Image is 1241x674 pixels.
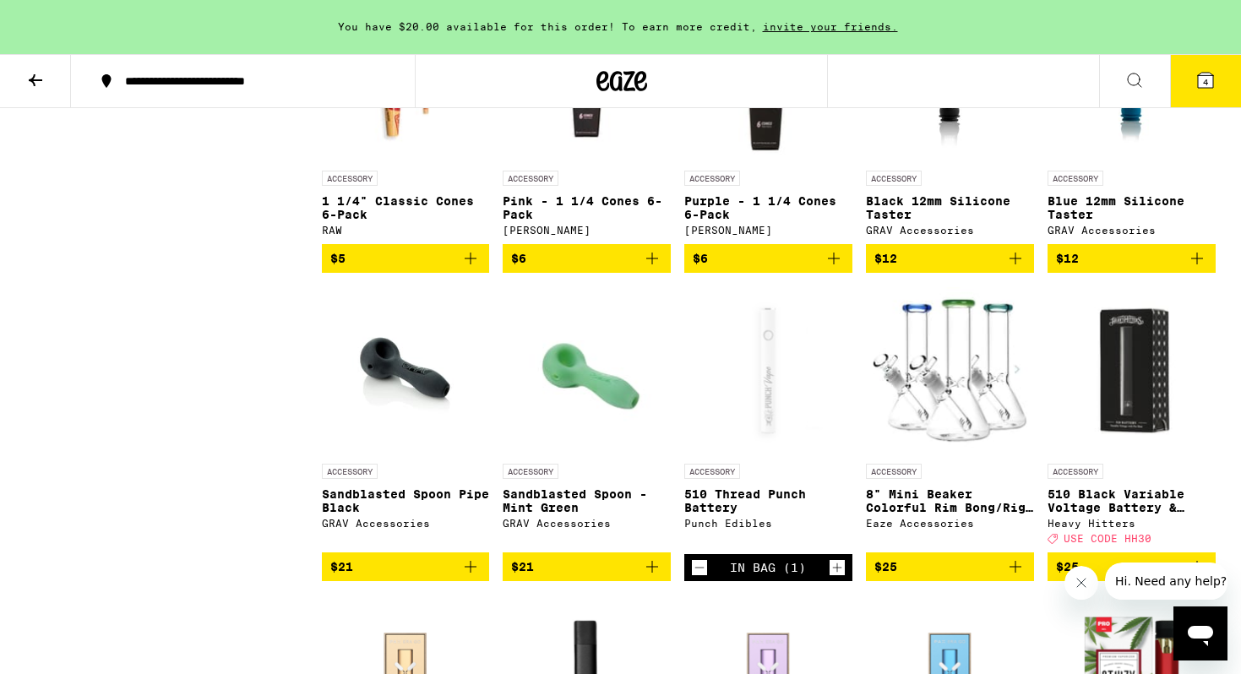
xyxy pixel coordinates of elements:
[503,286,671,552] a: Open page for Sandblasted Spoon - Mint Green from GRAV Accessories
[866,286,1034,455] img: Eaze Accessories - 8" Mini Beaker Colorful Rim Bong/Rig - Tier 2
[1056,252,1079,265] span: $12
[866,487,1034,514] p: 8" Mini Beaker Colorful Rim Bong/Rig - Tier 2
[503,171,558,186] p: ACCESSORY
[330,560,353,573] span: $21
[1064,566,1098,600] iframe: Close message
[503,194,671,221] p: Pink - 1 1/4 Cones 6-Pack
[866,244,1034,273] button: Add to bag
[322,487,490,514] p: Sandblasted Spoon Pipe Black
[684,464,740,479] p: ACCESSORY
[1048,487,1216,514] p: 510 Black Variable Voltage Battery & Charger
[503,244,671,273] button: Add to bag
[322,518,490,529] div: GRAV Accessories
[874,252,897,265] span: $12
[511,560,534,573] span: $21
[866,225,1034,236] div: GRAV Accessories
[866,286,1034,552] a: Open page for 8" Mini Beaker Colorful Rim Bong/Rig - Tier 2 from Eaze Accessories
[829,559,846,576] button: Increment
[503,286,671,455] img: GRAV Accessories - Sandblasted Spoon - Mint Green
[866,194,1034,221] p: Black 12mm Silicone Taster
[1048,552,1216,581] button: Add to bag
[866,464,922,479] p: ACCESSORY
[322,286,490,552] a: Open page for Sandblasted Spoon Pipe Black from GRAV Accessories
[1048,464,1103,479] p: ACCESSORY
[1173,606,1227,660] iframe: Button to launch messaging window
[322,244,490,273] button: Add to bag
[684,518,852,529] div: Punch Edibles
[1064,533,1151,544] span: USE CODE HH30
[684,171,740,186] p: ACCESSORY
[684,286,852,554] a: Open page for 510 Thread Punch Battery from Punch Edibles
[322,225,490,236] div: RAW
[1048,225,1216,236] div: GRAV Accessories
[503,225,671,236] div: [PERSON_NAME]
[322,464,378,479] p: ACCESSORY
[1048,244,1216,273] button: Add to bag
[1048,286,1216,552] a: Open page for 510 Black Variable Voltage Battery & Charger from Heavy Hitters
[503,464,558,479] p: ACCESSORY
[1048,286,1216,455] img: Heavy Hitters - 510 Black Variable Voltage Battery & Charger
[342,286,469,455] img: GRAV Accessories - Sandblasted Spoon Pipe Black
[757,21,904,32] span: invite your friends.
[866,552,1034,581] button: Add to bag
[1048,518,1216,529] div: Heavy Hitters
[684,194,852,221] p: Purple - 1 1/4 Cones 6-Pack
[503,487,671,514] p: Sandblasted Spoon - Mint Green
[684,244,852,273] button: Add to bag
[730,561,806,574] div: In Bag (1)
[684,487,852,514] p: 510 Thread Punch Battery
[1048,194,1216,221] p: Blue 12mm Silicone Taster
[866,518,1034,529] div: Eaze Accessories
[338,21,757,32] span: You have $20.00 available for this order! To earn more credit,
[866,171,922,186] p: ACCESSORY
[330,252,346,265] span: $5
[1170,55,1241,107] button: 4
[322,171,378,186] p: ACCESSORY
[322,194,490,221] p: 1 1/4" Classic Cones 6-Pack
[1056,560,1079,573] span: $25
[1048,171,1103,186] p: ACCESSORY
[503,518,671,529] div: GRAV Accessories
[503,552,671,581] button: Add to bag
[1203,77,1208,87] span: 4
[874,560,897,573] span: $25
[322,552,490,581] button: Add to bag
[693,252,708,265] span: $6
[1105,563,1227,600] iframe: Message from company
[684,225,852,236] div: [PERSON_NAME]
[511,252,526,265] span: $6
[691,559,708,576] button: Decrement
